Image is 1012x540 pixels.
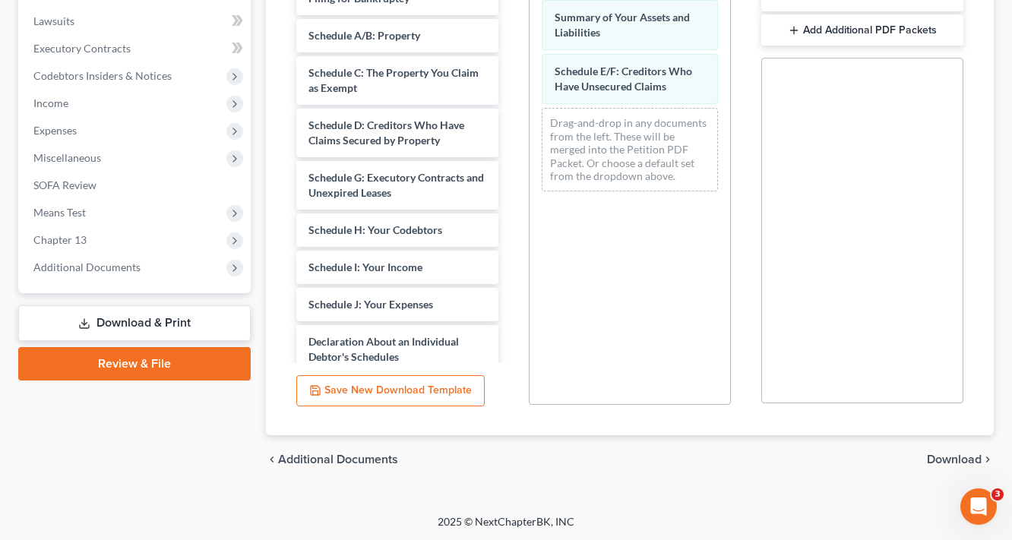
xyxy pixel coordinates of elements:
span: Additional Documents [278,453,398,466]
span: Additional Documents [33,261,141,273]
div: Drag-and-drop in any documents from the left. These will be merged into the Petition PDF Packet. ... [542,108,718,191]
a: Executory Contracts [21,35,251,62]
span: Means Test [33,206,86,219]
span: Schedule A/B: Property [308,29,420,42]
span: Schedule D: Creditors Who Have Claims Secured by Property [308,118,464,147]
span: SOFA Review [33,178,96,191]
button: Download chevron_right [927,453,994,466]
i: chevron_right [982,453,994,466]
a: Lawsuits [21,8,251,35]
i: chevron_left [266,453,278,466]
button: Add Additional PDF Packets [761,14,963,46]
span: Schedule G: Executory Contracts and Unexpired Leases [308,171,484,199]
a: chevron_left Additional Documents [266,453,398,466]
span: Miscellaneous [33,151,101,164]
span: Schedule C: The Property You Claim as Exempt [308,66,479,94]
a: Review & File [18,347,251,381]
span: Summary of Your Assets and Liabilities [555,11,690,39]
span: Lawsuits [33,14,74,27]
a: SOFA Review [21,172,251,199]
span: Income [33,96,68,109]
span: Codebtors Insiders & Notices [33,69,172,82]
span: Schedule J: Your Expenses [308,298,433,311]
button: Save New Download Template [296,375,485,407]
span: Schedule H: Your Codebtors [308,223,442,236]
span: Declaration About an Individual Debtor's Schedules [308,335,459,363]
span: Download [927,453,982,466]
span: Executory Contracts [33,42,131,55]
span: Schedule I: Your Income [308,261,422,273]
a: Download & Print [18,305,251,341]
iframe: Intercom live chat [960,488,997,525]
span: Chapter 13 [33,233,87,246]
span: 3 [991,488,1004,501]
span: Expenses [33,124,77,137]
span: Schedule E/F: Creditors Who Have Unsecured Claims [555,65,692,93]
